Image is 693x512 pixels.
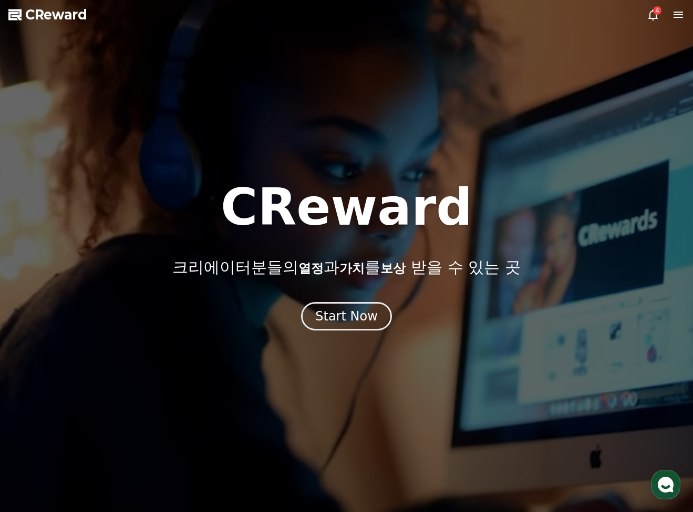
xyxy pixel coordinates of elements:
span: 홈 [33,349,39,358]
span: CReward [25,6,87,23]
a: Start Now [301,313,392,323]
a: 4 [647,8,659,21]
button: Start Now [301,302,392,330]
span: 대화 [96,350,109,358]
span: 열정 [298,261,324,276]
div: Start Now [315,308,378,325]
div: 4 [653,6,661,15]
p: 크리에이터분들의 과 를 받을 수 있는 곳 [172,258,520,277]
a: 홈 [3,334,69,360]
a: 설정 [136,334,202,360]
span: 가치 [339,261,365,276]
a: 대화 [69,334,136,360]
a: CReward [8,6,87,23]
span: 보상 [380,261,406,276]
span: 설정 [162,349,175,358]
h1: CReward [221,182,472,233]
